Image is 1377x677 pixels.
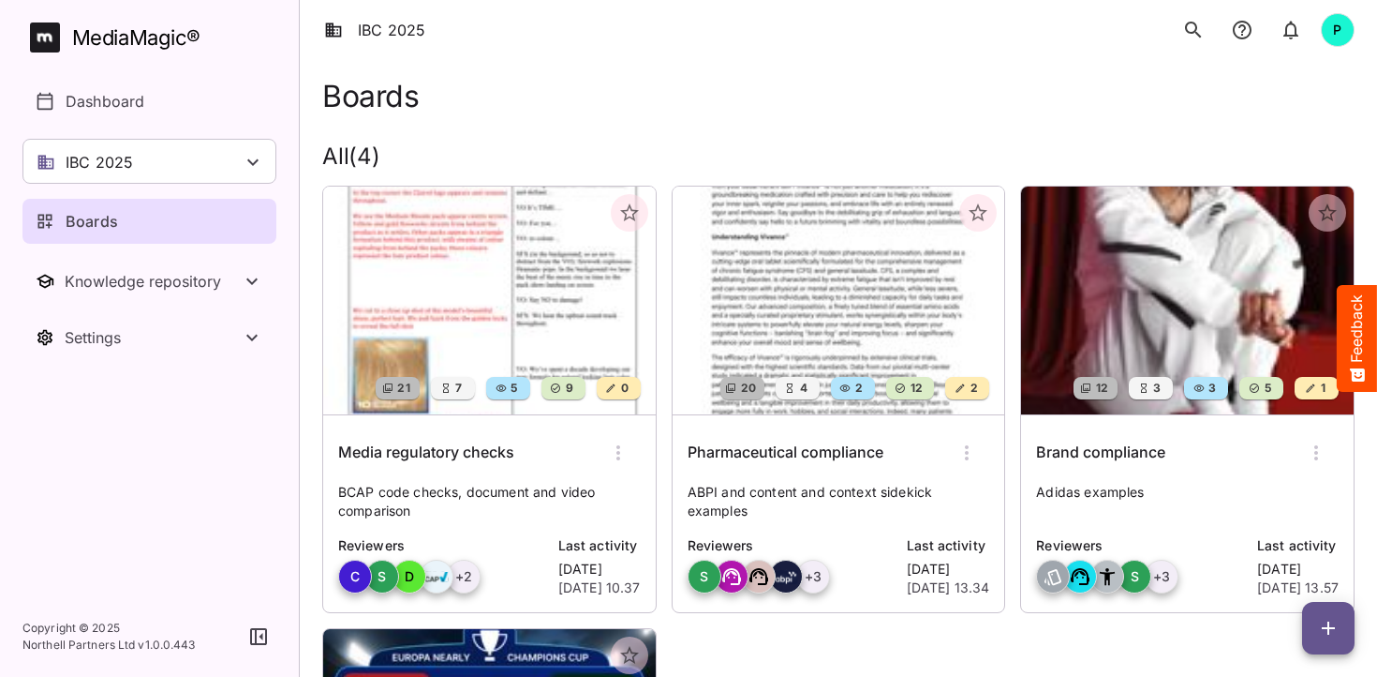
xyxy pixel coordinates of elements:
[1207,379,1216,398] span: 3
[688,441,883,465] h6: Pharmaceutical compliance
[22,315,276,360] nav: Settings
[853,379,863,398] span: 2
[322,143,1355,171] h2: All ( 4 )
[907,579,990,597] p: [DATE] 13.34
[1118,560,1151,594] div: S
[22,199,276,244] a: Boards
[688,560,721,594] div: S
[1145,560,1178,594] div: + 3
[22,637,196,654] p: Northell Partners Ltd v 1.0.0.443
[338,483,641,520] p: BCAP code checks, document and video comparison
[798,379,807,398] span: 4
[907,535,990,556] p: Last activity
[1036,441,1165,465] h6: Brand compliance
[1223,11,1261,49] button: notifications
[72,23,200,53] div: MediaMagic ®
[558,560,641,579] p: [DATE]
[1036,483,1339,520] p: Adidas examples
[66,210,118,233] p: Boards
[564,379,573,398] span: 9
[1257,579,1339,597] p: [DATE] 13.57
[739,379,757,398] span: 20
[22,620,196,637] p: Copyright © 2025
[22,259,276,304] button: Toggle Knowledge repository
[65,272,241,291] div: Knowledge repository
[66,151,133,173] p: IBC 2025
[365,560,399,594] div: S
[619,379,629,398] span: 0
[30,23,276,53] a: MediaMagic®
[322,79,419,113] h1: Boards
[1021,187,1354,414] img: Brand compliance
[338,441,514,465] h6: Media regulatory checks
[22,315,276,360] button: Toggle Settings
[453,379,462,398] span: 7
[338,535,547,556] p: Reviewers
[1151,379,1161,398] span: 3
[65,328,241,347] div: Settings
[22,79,276,124] a: Dashboard
[323,187,656,414] img: Media regulatory checks
[22,259,276,304] nav: Knowledge repository
[1272,11,1310,49] button: notifications
[1321,13,1355,47] div: P
[1257,560,1339,579] p: [DATE]
[907,560,990,579] p: [DATE]
[1036,535,1246,556] p: Reviewers
[1263,379,1271,398] span: 5
[796,560,830,594] div: + 3
[969,379,978,398] span: 2
[558,579,641,597] p: [DATE] 10.37
[558,535,641,556] p: Last activity
[1337,285,1377,392] button: Feedback
[1257,535,1339,556] p: Last activity
[688,483,990,520] p: ABPI and content and context sidekick examples
[1175,11,1212,49] button: search
[909,379,924,398] span: 12
[1094,379,1109,398] span: 12
[673,187,1005,414] img: Pharmaceutical compliance
[1319,379,1325,398] span: 1
[392,560,426,594] div: D
[66,90,144,113] p: Dashboard
[447,560,481,594] div: + 2
[688,535,896,556] p: Reviewers
[395,379,410,398] span: 21
[338,560,372,594] div: C
[509,379,517,398] span: 5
